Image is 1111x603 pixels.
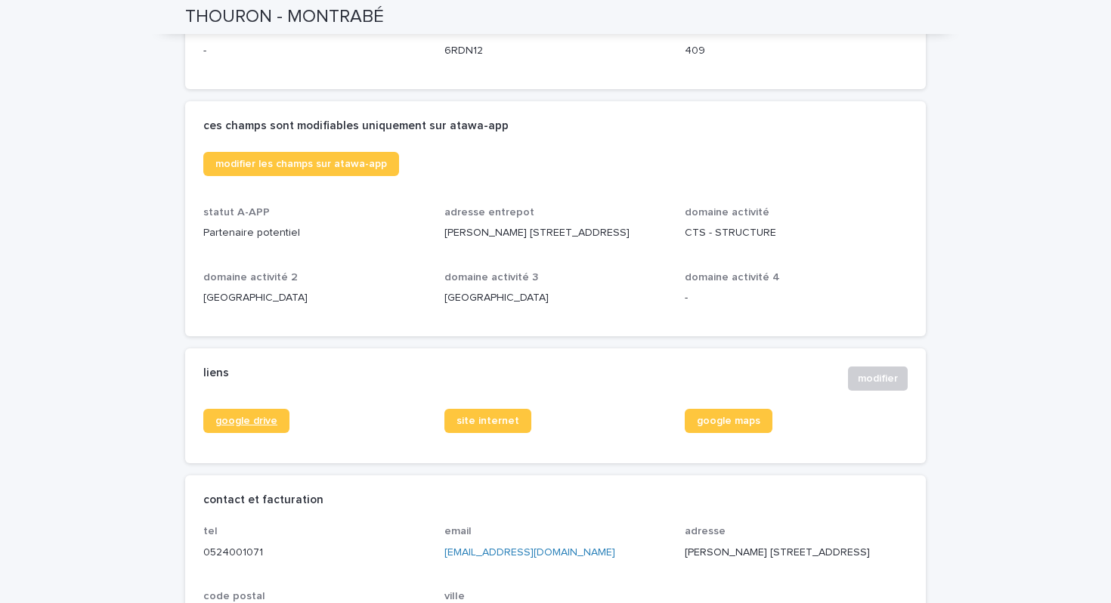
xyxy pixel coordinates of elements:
[444,225,667,241] p: [PERSON_NAME] [STREET_ADDRESS]
[456,416,519,426] span: site internet
[215,159,387,169] span: modifier les champs sur atawa-app
[444,43,667,59] p: 6RDN12
[685,272,780,283] span: domaine activité 4
[685,526,726,537] span: adresse
[444,591,465,601] span: ville
[215,416,277,426] span: google drive
[203,493,323,507] h2: contact et facturation
[203,225,426,241] p: Partenaire potentiel
[444,290,667,306] p: [GEOGRAPHIC_DATA]
[203,545,426,561] p: 0524001071
[848,366,908,391] button: modifier
[685,290,908,306] p: -
[685,207,769,218] span: domaine activité
[858,371,898,386] span: modifier
[444,409,531,433] a: site internet
[203,366,229,380] h2: liens
[203,290,426,306] p: [GEOGRAPHIC_DATA]
[444,272,538,283] span: domaine activité 3
[203,207,270,218] span: statut A-APP
[203,591,265,601] span: code postal
[685,545,908,561] p: [PERSON_NAME] [STREET_ADDRESS]
[203,152,399,176] a: modifier les champs sur atawa-app
[685,409,772,433] a: google maps
[444,207,534,218] span: adresse entrepot
[203,526,218,537] span: tel
[685,225,908,241] p: CTS - STRUCTURE
[444,547,615,558] a: [EMAIL_ADDRESS][DOMAIN_NAME]
[444,526,472,537] span: email
[203,272,298,283] span: domaine activité 2
[685,43,908,59] p: 409
[185,6,384,28] h2: THOURON - MONTRABÉ
[203,43,426,59] p: -
[697,416,760,426] span: google maps
[203,409,289,433] a: google drive
[203,119,509,133] h2: ces champs sont modifiables uniquement sur atawa-app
